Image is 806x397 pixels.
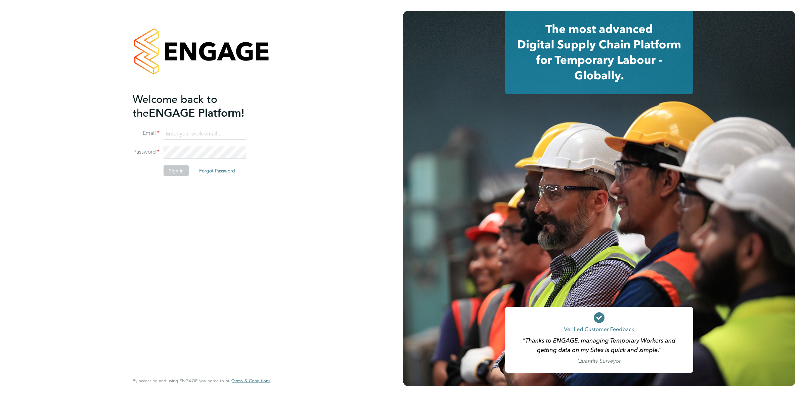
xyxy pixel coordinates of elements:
button: Forgot Password [194,165,240,176]
button: Sign In [164,165,189,176]
a: Terms & Conditions [232,378,270,384]
span: By accessing and using ENGAGE you agree to our [133,378,270,384]
span: Welcome back to the [133,92,217,119]
input: Enter your work email... [164,128,247,140]
label: Password [133,149,160,156]
h2: ENGAGE Platform! [133,92,264,120]
label: Email [133,130,160,137]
